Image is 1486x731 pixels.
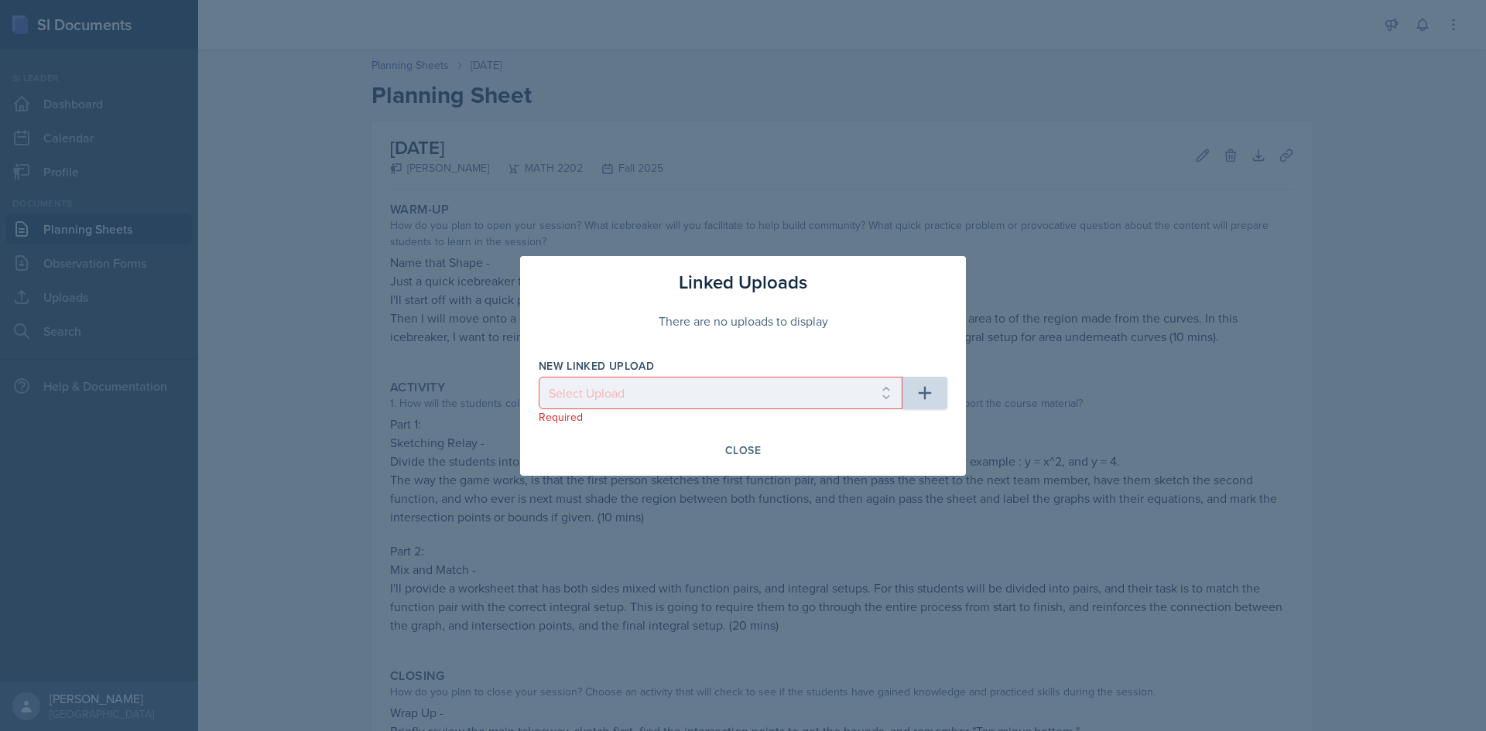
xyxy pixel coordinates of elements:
[539,296,947,346] div: There are no uploads to display
[539,409,902,425] p: Required
[539,358,654,374] label: New Linked Upload
[679,268,807,296] h3: Linked Uploads
[725,444,761,456] div: Close
[715,437,771,463] button: Close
